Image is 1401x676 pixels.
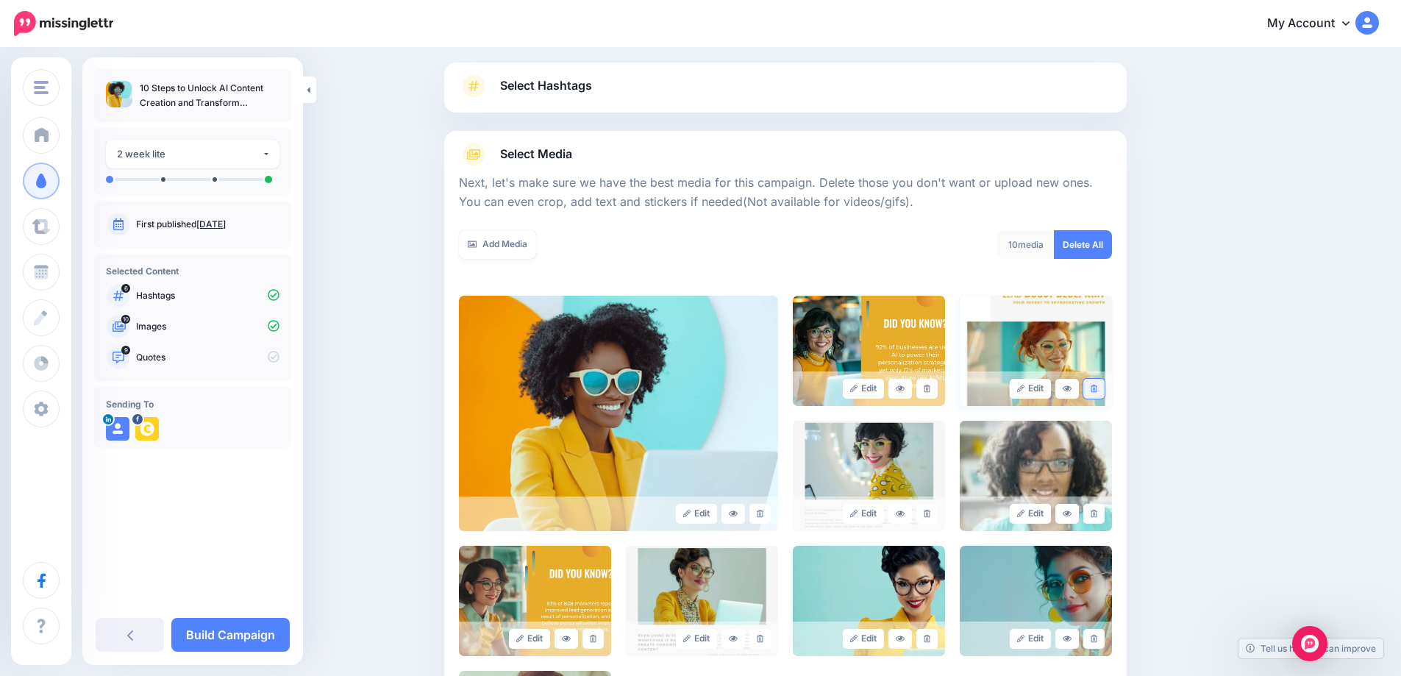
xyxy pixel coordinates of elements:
[196,218,226,230] a: [DATE]
[459,230,536,259] a: Add Media
[843,504,885,524] a: Edit
[459,143,1112,166] a: Select Media
[500,76,592,96] span: Select Hashtags
[121,284,130,293] span: 6
[1010,379,1052,399] a: Edit
[1008,239,1018,250] span: 10
[106,81,132,107] img: 338f24abfdaab54ae8763fda7c9a453b_thumb.jpg
[106,417,129,441] img: user_default_image.png
[121,346,130,355] span: 9
[117,146,262,163] div: 2 week lite
[459,296,778,531] img: 338f24abfdaab54ae8763fda7c9a453b_large.jpg
[34,81,49,94] img: menu.png
[136,218,279,231] p: First published
[121,315,130,324] span: 10
[997,230,1055,259] div: media
[960,546,1112,656] img: 1fad11e3c0838f5606d0d51fcb1d9ab7_large.jpg
[676,629,718,649] a: Edit
[106,266,279,277] h4: Selected Content
[960,296,1112,406] img: ce744e7d7880d78723416d72b0112952_large.jpg
[509,629,551,649] a: Edit
[1010,629,1052,649] a: Edit
[459,174,1112,212] p: Next, let's make sure we have the best media for this campaign. Delete those you don't want or up...
[1238,638,1383,658] a: Tell us how we can improve
[793,546,945,656] img: 015ede4b9eb7d677ff5cd375a3acf201_large.jpg
[843,629,885,649] a: Edit
[459,74,1112,113] a: Select Hashtags
[135,417,159,441] img: 196676706_108571301444091_499029507392834038_n-bsa103351.png
[1292,626,1327,661] div: Open Intercom Messenger
[500,144,572,164] span: Select Media
[106,399,279,410] h4: Sending To
[793,296,945,406] img: d12dc55a17543644e912b0d680dcced5_large.jpg
[793,421,945,531] img: 01e3c51998e6220068f2d4375463c138_large.jpg
[140,81,279,110] p: 10 Steps to Unlock AI Content Creation and Transform Communication
[136,320,279,333] p: Images
[14,11,113,36] img: Missinglettr
[676,504,718,524] a: Edit
[106,140,279,168] button: 2 week lite
[1252,6,1379,42] a: My Account
[1010,504,1052,524] a: Edit
[459,546,611,656] img: 7af82af897fe2b0da233c22383422900_large.jpg
[136,351,279,364] p: Quotes
[960,421,1112,531] img: 6f455d8d5aa00a499c92ec63751cfdef_large.jpg
[1054,230,1112,259] a: Delete All
[843,379,885,399] a: Edit
[136,289,279,302] p: Hashtags
[626,546,778,656] img: 347f49a0910ee799d7cacb271d59ee2c_large.jpg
